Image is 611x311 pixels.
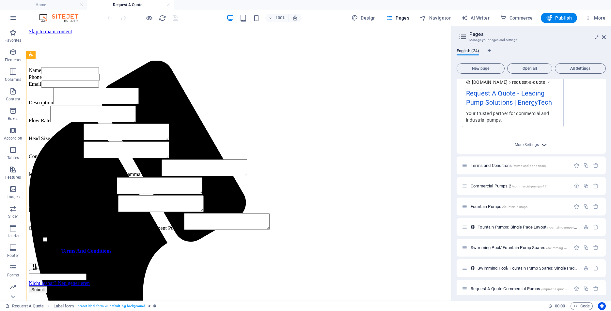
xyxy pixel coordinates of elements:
[7,253,19,258] p: Footer
[574,245,579,250] div: Settings
[583,245,589,250] div: Duplicate
[583,265,589,271] div: Settings
[574,204,579,209] div: Settings
[593,245,599,250] div: Remove
[352,15,376,21] span: Design
[471,245,605,250] span: Click to open page
[582,13,608,23] button: More
[502,205,527,209] span: /fountain-pumps
[469,184,571,188] div: Commercial Pumps 2/commercial-pumps-17
[593,224,599,230] div: Remove
[159,14,166,22] i: Reload page
[512,164,546,168] span: /terms-and-conditions
[515,142,539,147] span: More Settings
[593,286,599,291] div: Remove
[585,15,605,21] span: More
[469,37,593,43] h3: Manage your pages and settings
[507,63,552,74] button: Open all
[547,226,580,229] span: /fountain-pumps-item
[471,204,527,209] span: Fountain Pumps
[292,15,298,21] i: On resize automatically adjust zoom level to fit chosen device.
[459,13,492,23] button: AI Writer
[3,3,46,8] a: Skip to main content
[265,14,289,22] button: 100%
[153,304,156,308] i: This element is a customizable preset
[384,13,412,23] button: Pages
[7,155,19,160] p: Tables
[583,224,589,230] div: Settings
[4,136,22,141] p: Accordion
[497,13,536,23] button: Commerce
[593,265,599,271] div: Remove
[457,47,479,56] span: English (24)
[471,184,547,188] span: Click to open page
[4,292,22,297] p: Marketing
[7,194,20,200] p: Images
[457,48,606,61] div: Language Tabs
[598,302,606,310] button: Usercentrics
[593,163,599,168] div: Remove
[7,273,19,278] p: Forms
[472,79,508,85] span: [DOMAIN_NAME]
[471,286,596,291] span: Click to open page
[54,302,74,310] span: Click to select. Double-click to edit
[469,287,571,291] div: Request A Quote Commercial Pumps/request-a-quote-commercial-pumps
[38,14,86,22] img: Editor Logo
[457,63,505,74] button: New page
[574,286,579,291] div: Settings
[476,266,580,270] div: Swimming Pool/ Fountain Pump Spares: Single Page Layout
[145,14,153,22] button: Click here to leave preview mode and continue editing
[571,302,593,310] button: Code
[541,13,577,23] button: Publish
[87,1,174,8] h4: Request A Quote
[54,302,156,310] nav: breadcrumb
[471,163,546,168] span: Terms and Conditions
[478,225,580,230] span: Click to open page
[349,13,379,23] button: Design
[417,13,453,23] button: Navigator
[541,287,596,291] span: /request-a-quote-commercial-pumps
[559,304,560,308] span: :
[555,63,606,74] button: All Settings
[470,265,476,271] div: This layout is used as a template for all items (e.g. a blog post) of this collection. The conten...
[158,14,166,22] button: reload
[548,302,565,310] h6: Session time
[470,224,476,230] div: This layout is used as a template for all items (e.g. a blog post) of this collection. The conten...
[275,14,286,22] h6: 100%
[7,233,20,239] p: Header
[593,204,599,209] div: Remove
[5,77,21,82] p: Columns
[77,302,145,310] span: . preset-label-form-v3-default .bg-background
[8,116,19,121] p: Boxes
[574,183,579,189] div: Settings
[512,79,545,85] span: request-a-quote
[527,141,535,149] button: More Settings
[386,15,409,21] span: Pages
[546,246,605,250] span: /swimming-pool-fountain-pump-spares
[476,225,580,229] div: Fountain Pumps: Single Page Layout/fountain-pumps-item
[573,302,590,310] span: Code
[469,31,606,37] h2: Pages
[469,163,571,168] div: Terms and Conditions/terms-and-conditions
[512,185,547,188] span: /commercial-pumps-17
[469,245,571,250] div: Swimming Pool/ Fountain Pump Spares/swimming-pool-fountain-pump-spares
[349,13,379,23] div: Design (Ctrl+Alt+Y)
[5,38,21,43] p: Favorites
[555,302,565,310] span: 00 00
[5,302,44,310] a: Click to cancel selection. Double-click to open Pages
[5,175,21,180] p: Features
[593,183,599,189] div: Remove
[461,15,490,21] span: AI Writer
[466,88,559,110] div: Request A Quote - Leading Pump Solutions | EnergyTech
[500,15,533,21] span: Commerce
[583,286,589,291] div: Duplicate
[5,57,22,63] p: Elements
[583,204,589,209] div: Duplicate
[574,163,579,168] div: Settings
[420,15,451,21] span: Navigator
[583,163,589,168] div: Duplicate
[148,304,151,308] i: Element contains an animation
[460,67,502,70] span: New page
[469,204,571,209] div: Fountain Pumps/fountain-pumps
[558,67,603,70] span: All Settings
